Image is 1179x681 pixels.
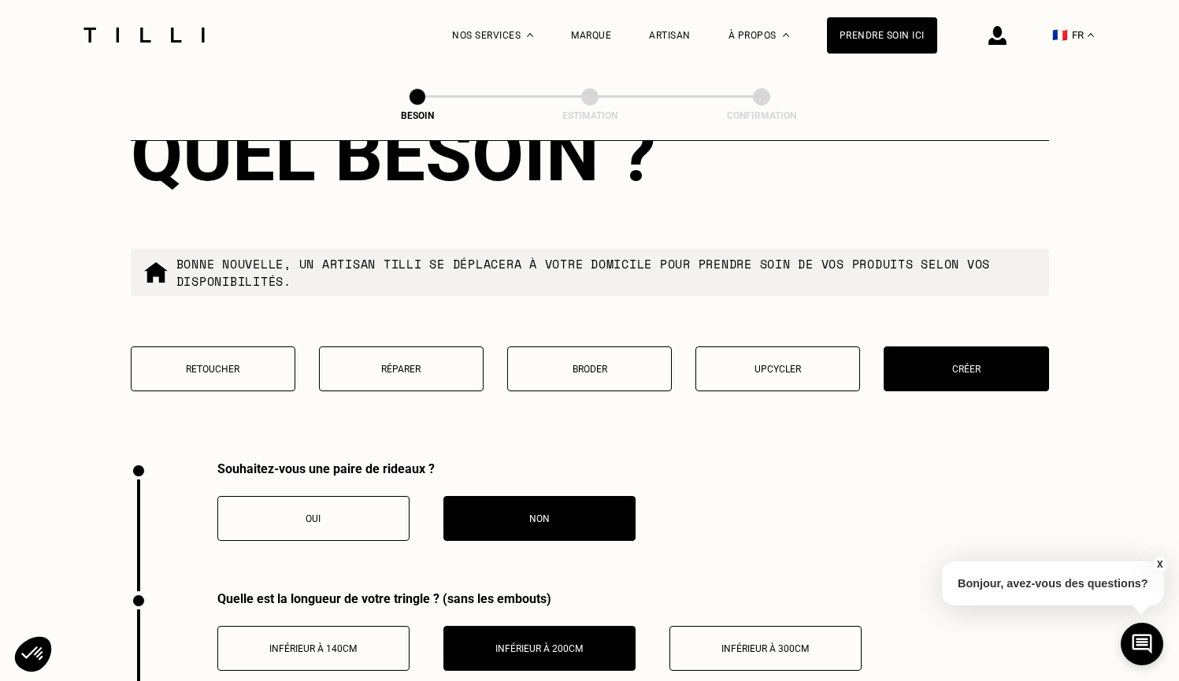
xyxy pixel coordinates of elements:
a: Prendre soin ici [827,17,937,54]
p: Créer [892,364,1040,375]
img: Menu déroulant [527,33,533,37]
img: Logo du service de couturière Tilli [78,28,210,43]
span: Inférieur à 200cm [495,643,583,654]
button: X [1151,556,1167,573]
p: Bonne nouvelle, un artisan tilli se déplacera à votre domicile pour prendre soin de vos produits ... [176,255,1036,290]
img: icône connexion [988,26,1007,45]
div: Estimation [511,110,669,121]
img: commande à domicile [143,260,169,285]
p: Broder [516,364,663,375]
span: Oui [306,513,321,524]
div: Souhaitez-vous une paire de rideaux ? [217,461,636,476]
button: Non [443,496,636,541]
p: Upcycler [704,364,851,375]
button: Broder [507,346,672,391]
button: Retoucher [131,346,295,391]
button: Créer [884,346,1048,391]
button: Inférieur à 140cm [217,626,410,671]
button: Réparer [319,346,484,391]
p: Retoucher [139,364,287,375]
button: Inférieur à 200cm [443,626,636,671]
button: Oui [217,496,410,541]
div: Quelle est la longueur de votre tringle ? (sans les embouts) [217,591,1049,606]
button: Upcycler [695,346,860,391]
span: Inférieur à 140cm [269,643,357,654]
p: Réparer [328,364,475,375]
div: Quel besoin ? [131,110,1049,198]
button: Inférieur à 300cm [669,626,862,671]
p: Bonjour, avez-vous des questions? [942,561,1164,605]
img: Menu déroulant à propos [783,33,789,37]
span: Non [529,513,550,524]
span: 🇫🇷 [1052,28,1068,43]
a: Marque [571,30,611,41]
img: menu déroulant [1088,33,1094,37]
a: Artisan [649,30,691,41]
div: Besoin [339,110,496,121]
div: Confirmation [683,110,840,121]
span: Inférieur à 300cm [721,643,809,654]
